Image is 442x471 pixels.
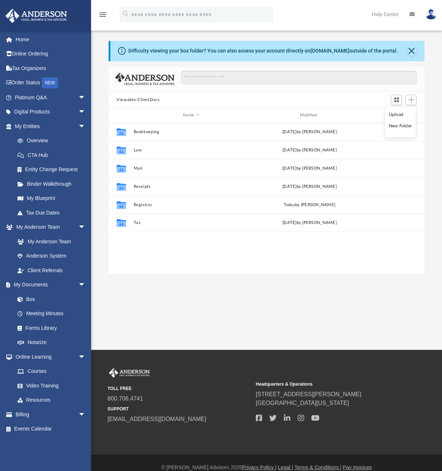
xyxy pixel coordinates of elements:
[134,166,249,171] button: Mail
[10,134,97,148] a: Overview
[109,123,425,274] div: grid
[10,393,93,408] a: Resources
[256,381,399,387] small: Headquarters & Operations
[343,464,372,470] a: Pay Invoices
[128,47,398,55] div: Difficulty viewing your box folder? You can also access your account directly on outside of the p...
[389,111,412,119] li: Upload
[5,278,93,292] a: My Documentsarrow_drop_down
[134,220,249,225] button: Tax
[10,378,89,393] a: Video Training
[284,203,295,207] span: today
[78,90,93,105] span: arrow_drop_down
[370,112,421,119] div: id
[181,71,416,85] input: Search files and folders
[426,9,437,20] img: User Pic
[252,165,367,172] div: [DATE] by [PERSON_NAME]
[3,9,69,23] img: Anderson Advisors Platinum Portal
[252,202,367,208] div: by [PERSON_NAME]
[406,95,416,105] button: Add
[78,407,93,422] span: arrow_drop_down
[10,191,93,206] a: My Blueprint
[10,335,93,350] a: Notarize
[10,321,89,335] a: Forms Library
[252,112,367,119] div: Modified
[5,350,93,364] a: Online Learningarrow_drop_down
[10,292,89,306] a: Box
[98,14,107,19] a: menu
[10,249,93,263] a: Anderson System
[10,162,97,177] a: Entity Change Request
[5,407,97,422] a: Billingarrow_drop_down
[134,202,249,207] button: Registrar
[5,61,97,76] a: Tax Organizers
[10,364,93,379] a: Courses
[310,48,349,54] a: [DOMAIN_NAME]
[5,119,97,134] a: My Entitiesarrow_drop_down
[407,46,417,56] button: Close
[256,391,361,397] a: [STREET_ADDRESS][PERSON_NAME]
[294,464,341,470] a: Terms & Conditions |
[78,220,93,235] span: arrow_drop_down
[5,422,97,436] a: Events Calendar
[117,97,160,103] button: Viewable-ClientDocs
[5,47,97,61] a: Online Ordering
[5,105,97,119] a: Digital Productsarrow_drop_down
[252,184,367,190] div: [DATE] by [PERSON_NAME]
[107,406,251,412] small: SUPPORT
[134,130,249,134] button: Bookkeeping
[278,464,293,470] a: Legal |
[391,95,402,105] button: Switch to Grid View
[5,76,97,90] a: Order StatusNEW
[10,263,93,278] a: Client Referrals
[98,10,107,19] i: menu
[384,107,416,138] ul: Add
[122,10,130,18] i: search
[107,385,251,392] small: TOLL FREE
[252,147,367,154] div: [DATE] by [PERSON_NAME]
[10,205,97,220] a: Tax Due Dates
[134,184,249,189] button: Receipts
[78,350,93,364] span: arrow_drop_down
[242,464,277,470] a: Privacy Policy |
[252,220,367,226] div: [DATE] by [PERSON_NAME]
[107,416,206,422] a: [EMAIL_ADDRESS][DOMAIN_NAME]
[5,90,97,105] a: Platinum Q&Aarrow_drop_down
[10,306,93,321] a: Meeting Minutes
[107,395,143,402] a: 800.706.4741
[256,400,349,406] a: [GEOGRAPHIC_DATA][US_STATE]
[78,119,93,134] span: arrow_drop_down
[133,112,249,119] div: Name
[10,148,97,162] a: CTA Hub
[107,368,151,378] img: Anderson Advisors Platinum Portal
[78,105,93,120] span: arrow_drop_down
[42,77,58,88] div: NEW
[5,32,97,47] a: Home
[389,122,412,130] li: New Folder
[252,129,367,135] div: [DATE] by [PERSON_NAME]
[10,234,89,249] a: My Anderson Team
[10,177,97,191] a: Binder Walkthrough
[78,278,93,293] span: arrow_drop_down
[112,112,130,119] div: id
[5,220,93,235] a: My Anderson Teamarrow_drop_down
[134,148,249,153] button: Law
